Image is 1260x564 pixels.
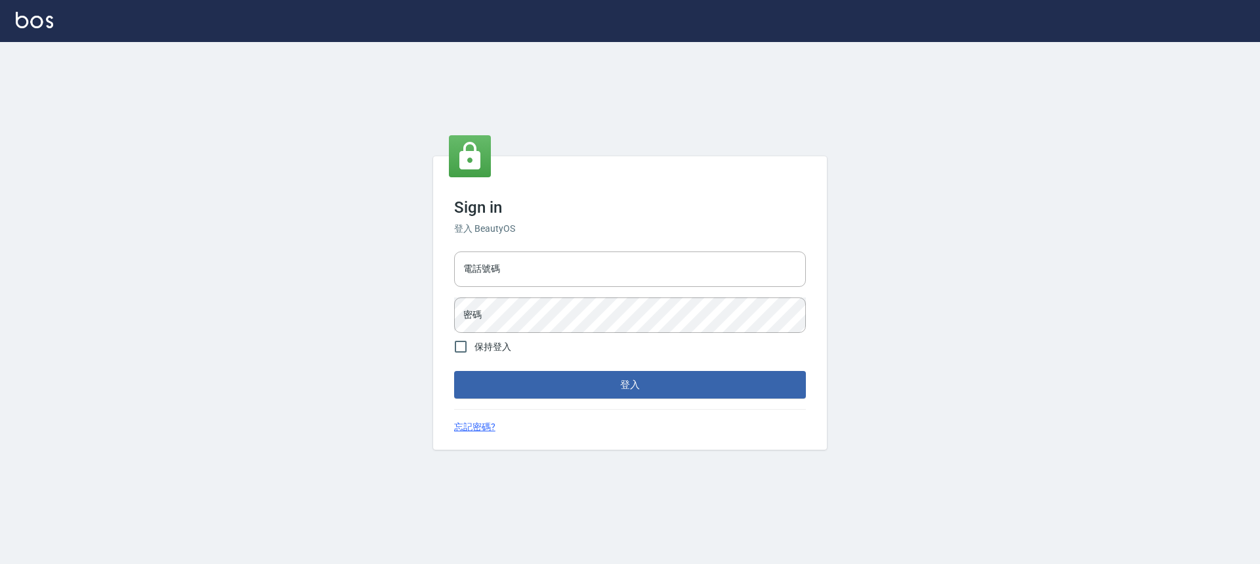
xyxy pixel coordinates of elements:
[454,371,806,399] button: 登入
[454,198,806,217] h3: Sign in
[454,420,495,434] a: 忘記密碼?
[474,340,511,354] span: 保持登入
[16,12,53,28] img: Logo
[454,222,806,236] h6: 登入 BeautyOS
